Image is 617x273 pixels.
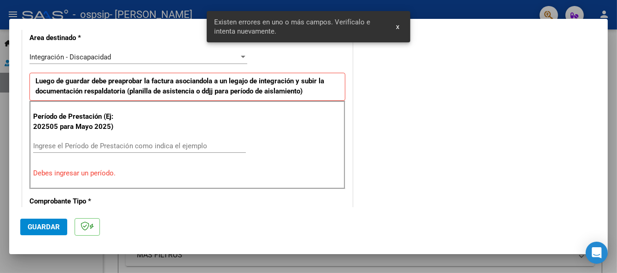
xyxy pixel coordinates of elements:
[29,53,111,61] span: Integración - Discapacidad
[396,23,399,31] span: x
[28,223,60,231] span: Guardar
[389,18,407,35] button: x
[586,242,608,264] div: Open Intercom Messenger
[33,111,126,132] p: Período de Prestación (Ej: 202505 para Mayo 2025)
[214,17,385,36] span: Existen errores en uno o más campos. Verifícalo e intenta nuevamente.
[35,77,324,96] strong: Luego de guardar debe preaprobar la factura asociandola a un legajo de integración y subir la doc...
[29,33,124,43] p: Area destinado *
[33,168,342,179] p: Debes ingresar un período.
[29,196,124,207] p: Comprobante Tipo *
[20,219,67,235] button: Guardar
